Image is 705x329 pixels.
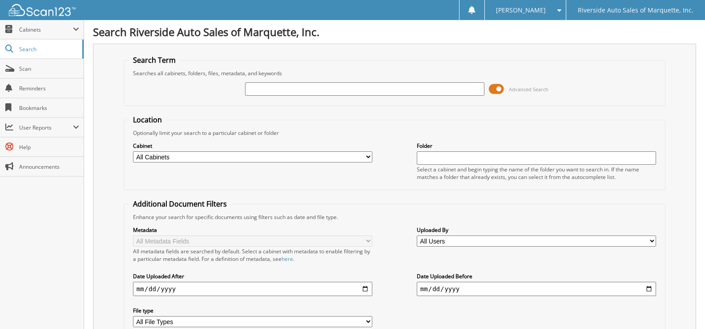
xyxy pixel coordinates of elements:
[19,85,79,92] span: Reminders
[19,65,79,73] span: Scan
[19,143,79,151] span: Help
[129,213,661,221] div: Enhance your search for specific documents using filters such as date and file type.
[19,163,79,171] span: Announcements
[282,255,293,263] a: here
[133,282,372,296] input: start
[19,124,73,131] span: User Reports
[129,129,661,137] div: Optionally limit your search to a particular cabinet or folder
[133,307,372,314] label: File type
[19,104,79,112] span: Bookmarks
[133,272,372,280] label: Date Uploaded After
[133,248,372,263] div: All metadata fields are searched by default. Select a cabinet with metadata to enable filtering b...
[93,24,696,39] h1: Search Riverside Auto Sales of Marquette, Inc.
[129,115,166,125] legend: Location
[417,282,656,296] input: end
[661,286,705,329] iframe: Chat Widget
[417,142,656,150] label: Folder
[133,226,372,234] label: Metadata
[133,142,372,150] label: Cabinet
[129,69,661,77] div: Searches all cabinets, folders, files, metadata, and keywords
[19,45,78,53] span: Search
[9,4,76,16] img: scan123-logo-white.svg
[417,166,656,181] div: Select a cabinet and begin typing the name of the folder you want to search in. If the name match...
[496,8,546,13] span: [PERSON_NAME]
[417,272,656,280] label: Date Uploaded Before
[19,26,73,33] span: Cabinets
[578,8,693,13] span: Riverside Auto Sales of Marquette, Inc.
[129,199,231,209] legend: Additional Document Filters
[509,86,548,93] span: Advanced Search
[417,226,656,234] label: Uploaded By
[129,55,180,65] legend: Search Term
